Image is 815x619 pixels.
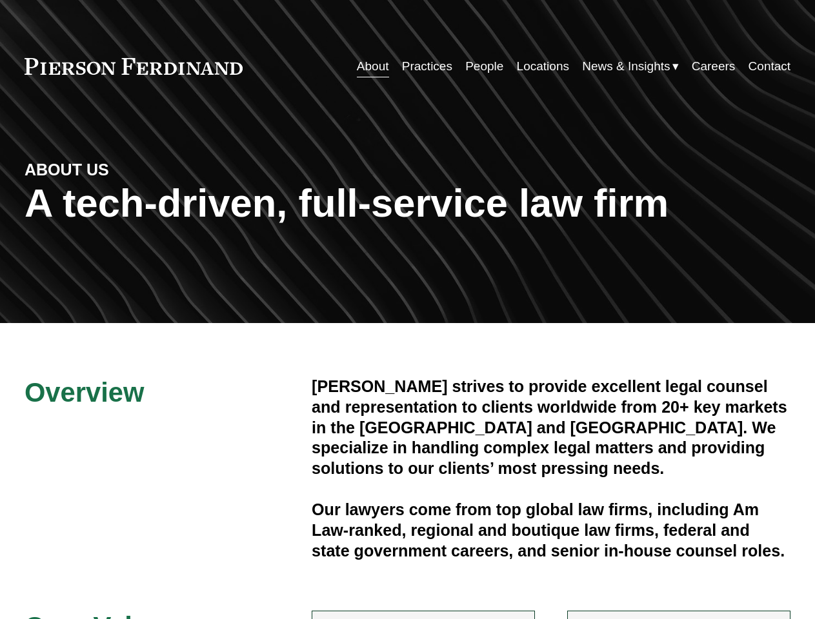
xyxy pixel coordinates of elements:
a: Contact [749,54,791,79]
span: News & Insights [582,55,670,77]
h4: [PERSON_NAME] strives to provide excellent legal counsel and representation to clients worldwide ... [312,377,790,479]
h1: A tech-driven, full-service law firm [25,181,790,226]
a: Locations [517,54,569,79]
a: Careers [692,54,736,79]
a: folder dropdown [582,54,678,79]
span: Overview [25,377,145,408]
a: About [357,54,389,79]
h4: Our lawyers come from top global law firms, including Am Law-ranked, regional and boutique law fi... [312,500,790,562]
strong: ABOUT US [25,161,109,179]
a: Practices [402,54,452,79]
a: People [465,54,503,79]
